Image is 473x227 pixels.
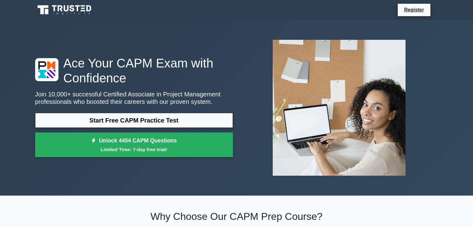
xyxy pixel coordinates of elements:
a: Unlock 4454 CAPM QuestionsLimited Time: 7-day free trial! [35,132,233,157]
p: Join 10,000+ successful Certified Associate in Project Management professionals who boosted their... [35,90,233,105]
a: Start Free CAPM Practice Test [35,113,233,128]
h2: Why Choose Our CAPM Prep Course? [35,211,438,222]
small: Limited Time: 7-day free trial! [43,146,225,153]
a: Register [400,6,428,14]
h1: Ace Your CAPM Exam with Confidence [35,56,233,86]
